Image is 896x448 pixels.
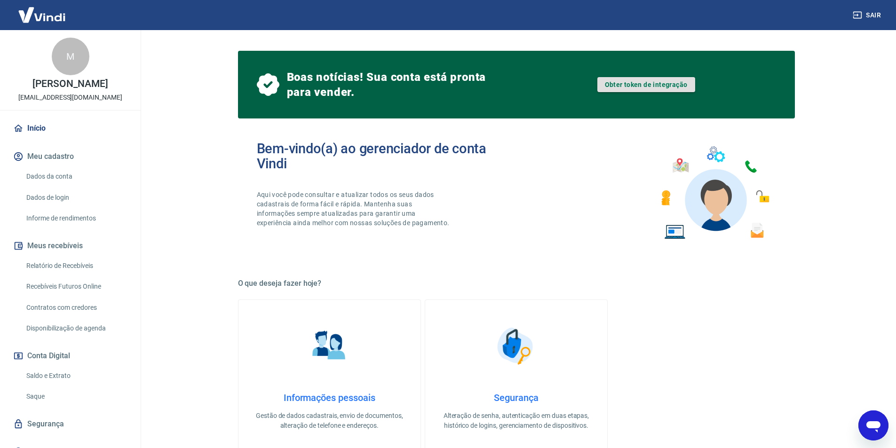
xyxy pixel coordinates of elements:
[11,414,129,434] a: Segurança
[257,190,452,228] p: Aqui você pode consultar e atualizar todos os seus dados cadastrais de forma fácil e rápida. Mant...
[238,279,795,288] h5: O que deseja fazer hoje?
[23,387,129,406] a: Saque
[440,392,592,403] h4: Segurança
[18,93,122,102] p: [EMAIL_ADDRESS][DOMAIN_NAME]
[11,0,72,29] img: Vindi
[254,392,405,403] h4: Informações pessoais
[597,77,695,92] a: Obter token de integração
[254,411,405,431] p: Gestão de dados cadastrais, envio de documentos, alteração de telefone e endereços.
[52,38,89,75] div: M
[653,141,776,245] img: Imagem de um avatar masculino com diversos icones exemplificando as funcionalidades do gerenciado...
[440,411,592,431] p: Alteração de senha, autenticação em duas etapas, histórico de logins, gerenciamento de dispositivos.
[32,79,108,89] p: [PERSON_NAME]
[23,277,129,296] a: Recebíveis Futuros Online
[851,7,885,24] button: Sair
[23,366,129,385] a: Saldo e Extrato
[11,146,129,167] button: Meu cadastro
[23,256,129,275] a: Relatório de Recebíveis
[858,410,888,440] iframe: Botão para abrir a janela de mensagens, conversa em andamento
[287,70,490,100] span: Boas notícias! Sua conta está pronta para vender.
[23,188,129,207] a: Dados de login
[492,322,539,369] img: Segurança
[23,298,129,317] a: Contratos com credores
[11,346,129,366] button: Conta Digital
[257,141,516,171] h2: Bem-vindo(a) ao gerenciador de conta Vindi
[11,236,129,256] button: Meus recebíveis
[23,319,129,338] a: Disponibilização de agenda
[23,167,129,186] a: Dados da conta
[306,322,353,369] img: Informações pessoais
[23,209,129,228] a: Informe de rendimentos
[11,118,129,139] a: Início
